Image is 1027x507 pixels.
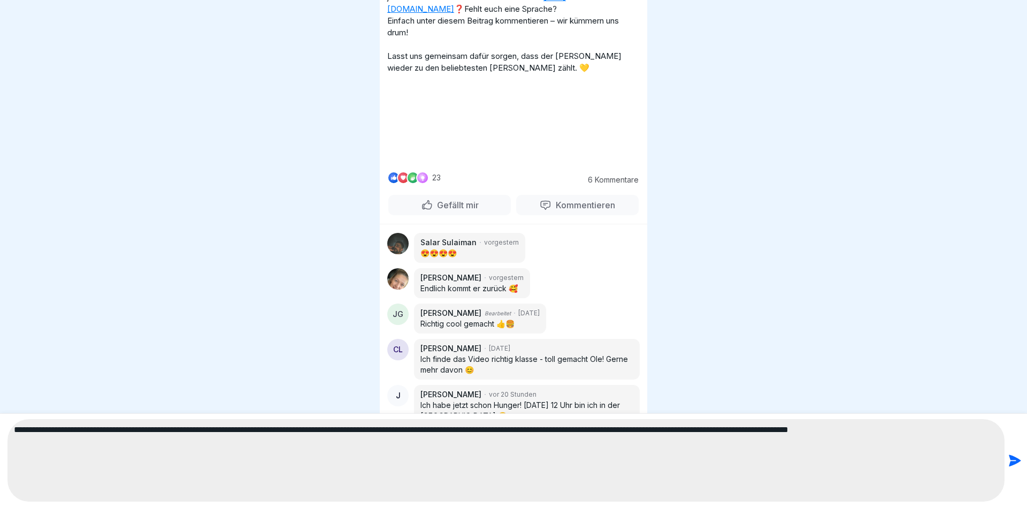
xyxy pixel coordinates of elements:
[489,344,510,353] p: [DATE]
[420,273,481,283] p: [PERSON_NAME]
[518,308,540,318] p: [DATE]
[433,200,479,210] p: Gefällt mir
[420,400,633,421] p: Ich habe jetzt schon Hunger! [DATE] 12 Uhr bin ich in der [GEOGRAPHIC_DATA] 😁
[420,308,481,319] p: [PERSON_NAME]
[420,248,519,259] p: 😍😍😍😍
[420,237,477,248] p: Salar Sulaiman
[551,200,615,210] p: Kommentieren
[489,390,537,399] p: vor 20 Stunden
[580,176,639,184] p: 6 Kommentare
[484,238,519,247] p: vorgestern
[387,339,409,360] div: CL
[420,283,524,294] p: Endlich kommt er zurück 🥰
[387,304,409,325] div: JG
[485,309,511,317] p: Bearbeitet
[420,354,633,375] p: Ich finde das Video richtig klasse - toll gemacht Ole! Gerne mehr davon 😊
[387,385,409,406] div: J
[420,319,540,329] p: Richtig cool gemacht 👍🍔
[420,343,481,354] p: [PERSON_NAME]
[432,173,441,182] p: 23
[420,389,481,400] p: [PERSON_NAME]
[489,273,524,283] p: vorgestern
